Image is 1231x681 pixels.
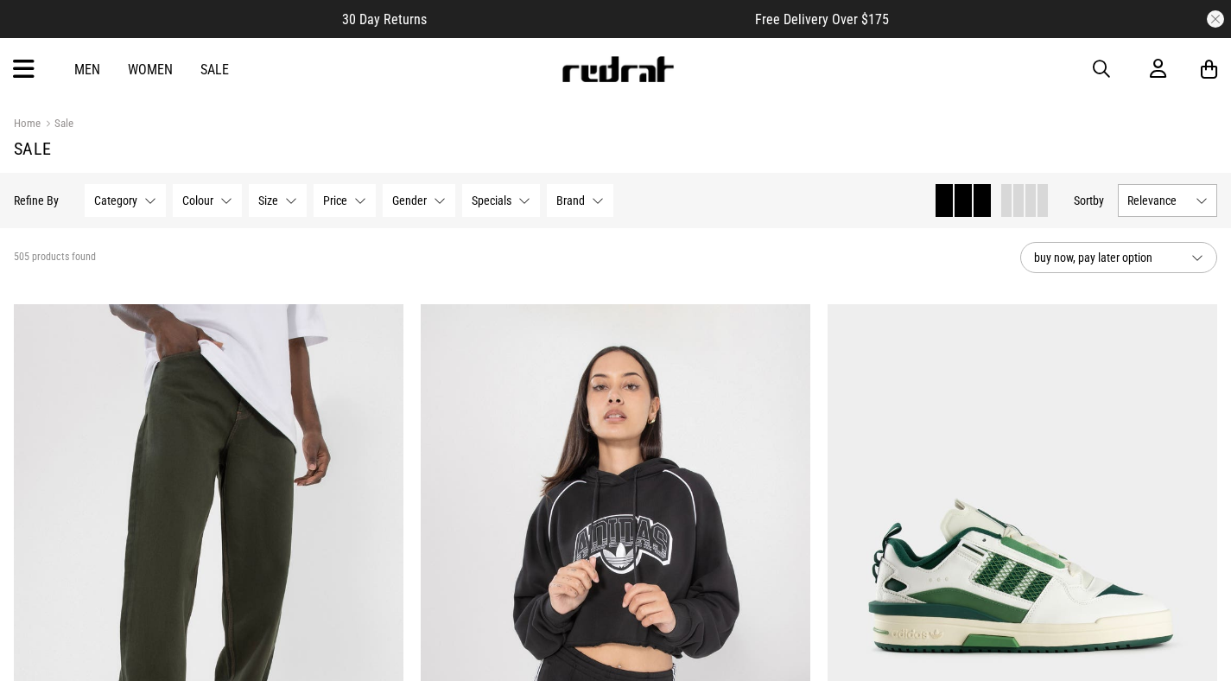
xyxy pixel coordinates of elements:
[314,184,376,217] button: Price
[128,61,173,78] a: Women
[249,184,307,217] button: Size
[561,56,675,82] img: Redrat logo
[1127,194,1189,207] span: Relevance
[1020,242,1217,273] button: buy now, pay later option
[472,194,511,207] span: Specials
[94,194,137,207] span: Category
[182,194,213,207] span: Colour
[323,194,347,207] span: Price
[14,251,96,264] span: 505 products found
[383,184,455,217] button: Gender
[547,184,613,217] button: Brand
[173,184,242,217] button: Colour
[556,194,585,207] span: Brand
[14,138,1217,159] h1: Sale
[1034,247,1177,268] span: buy now, pay later option
[85,184,166,217] button: Category
[1074,190,1104,211] button: Sortby
[14,194,59,207] p: Refine By
[755,11,889,28] span: Free Delivery Over $175
[1093,194,1104,207] span: by
[74,61,100,78] a: Men
[1118,184,1217,217] button: Relevance
[342,11,427,28] span: 30 Day Returns
[258,194,278,207] span: Size
[462,184,540,217] button: Specials
[461,10,720,28] iframe: Customer reviews powered by Trustpilot
[392,194,427,207] span: Gender
[41,117,73,133] a: Sale
[200,61,229,78] a: Sale
[14,117,41,130] a: Home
